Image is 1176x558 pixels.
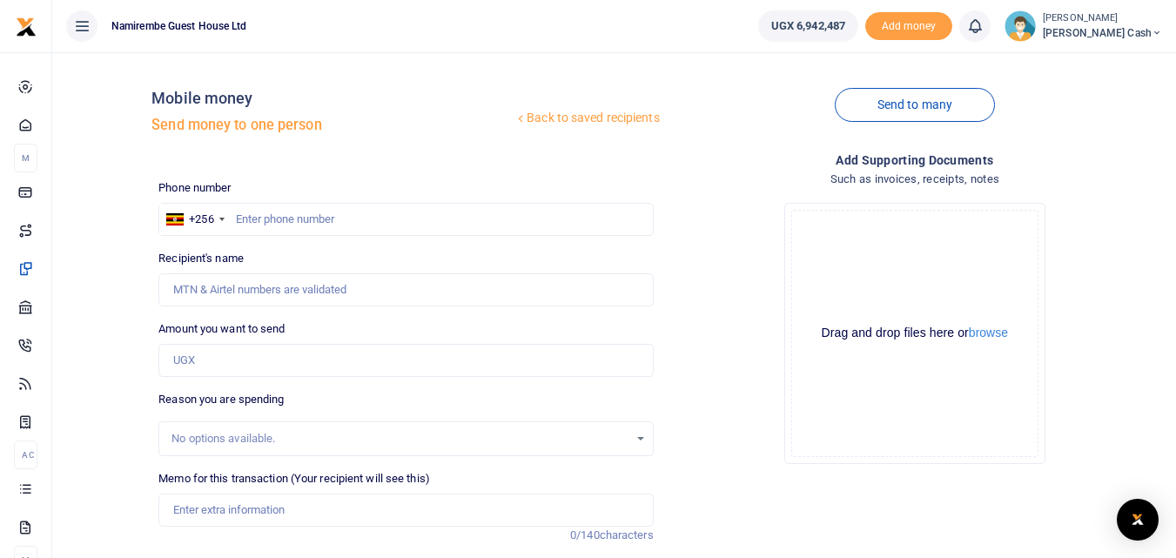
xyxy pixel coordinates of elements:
[158,250,244,267] label: Recipient's name
[835,88,995,122] a: Send to many
[1043,11,1162,26] small: [PERSON_NAME]
[865,18,952,31] a: Add money
[14,440,37,469] li: Ac
[600,528,654,541] span: characters
[159,204,229,235] div: Uganda: +256
[158,470,430,487] label: Memo for this transaction (Your recipient will see this)
[865,12,952,41] li: Toup your wallet
[14,144,37,172] li: M
[158,273,653,306] input: MTN & Airtel numbers are validated
[668,151,1162,170] h4: Add supporting Documents
[158,179,231,197] label: Phone number
[1005,10,1036,42] img: profile-user
[1043,25,1162,41] span: [PERSON_NAME] Cash
[758,10,858,42] a: UGX 6,942,487
[668,170,1162,189] h4: Such as invoices, receipts, notes
[865,12,952,41] span: Add money
[158,203,653,236] input: Enter phone number
[158,391,284,408] label: Reason you are spending
[1117,499,1159,541] div: Open Intercom Messenger
[792,325,1038,341] div: Drag and drop files here or
[171,430,628,447] div: No options available.
[189,211,213,228] div: +256
[784,203,1045,464] div: File Uploader
[16,19,37,32] a: logo-small logo-large logo-large
[16,17,37,37] img: logo-small
[151,117,514,134] h5: Send money to one person
[969,326,1008,339] button: browse
[158,344,653,377] input: UGX
[104,18,254,34] span: Namirembe Guest House Ltd
[158,320,285,338] label: Amount you want to send
[751,10,865,42] li: Wallet ballance
[158,494,653,527] input: Enter extra information
[151,89,514,108] h4: Mobile money
[514,103,661,134] a: Back to saved recipients
[570,528,600,541] span: 0/140
[1005,10,1162,42] a: profile-user [PERSON_NAME] [PERSON_NAME] Cash
[771,17,845,35] span: UGX 6,942,487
